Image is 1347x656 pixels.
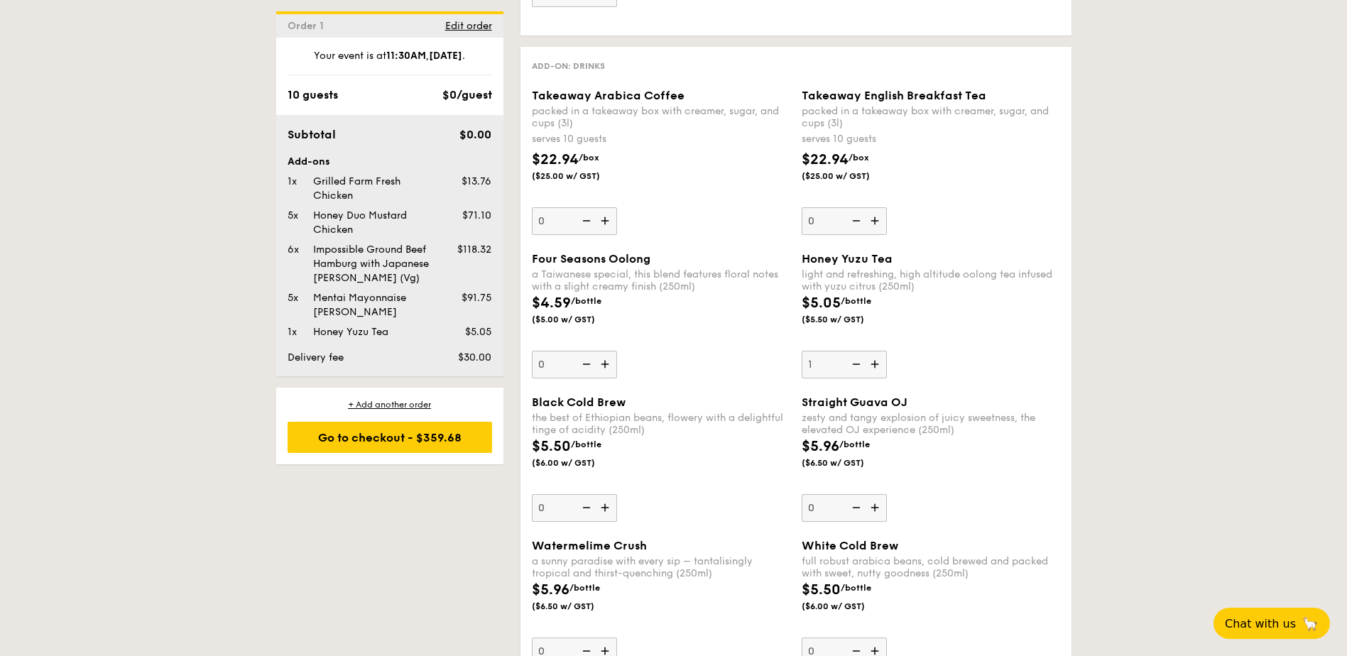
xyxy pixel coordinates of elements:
[849,153,869,163] span: /box
[532,295,571,312] span: $4.59
[532,555,790,579] div: a sunny paradise with every sip – tantalisingly tropical and thirst-quenching (250ml)
[802,457,898,469] span: ($6.50 w/ GST)
[596,351,617,378] img: icon-add.58712e84.svg
[802,581,841,598] span: $5.50
[442,87,492,104] div: $0/guest
[532,170,628,182] span: ($25.00 w/ GST)
[307,175,437,203] div: Grilled Farm Fresh Chicken
[532,89,685,102] span: Takeaway Arabica Coffee
[802,105,1060,129] div: packed in a takeaway box with creamer, sugar, and cups (3l)
[866,351,887,378] img: icon-add.58712e84.svg
[532,539,647,552] span: Watermelime Crush
[802,252,893,266] span: Honey Yuzu Tea
[802,314,898,325] span: ($5.50 w/ GST)
[579,153,599,163] span: /box
[802,268,1060,293] div: light and refreshing, high altitude oolong tea infused with yuzu citrus (250ml)
[802,395,907,409] span: Straight Guava OJ
[288,399,492,410] div: + Add another order
[1214,608,1330,639] button: Chat with us🦙
[288,49,492,75] div: Your event is at , .
[571,439,601,449] span: /bottle
[532,581,569,598] span: $5.96
[802,494,887,522] input: Straight Guava OJzesty and tangy explosion of juicy sweetness, the elevated OJ experience (250ml)...
[532,412,790,436] div: the best of Ethiopian beans, flowery with a delightful tinge of acidity (250ml)
[1225,617,1296,630] span: Chat with us
[532,457,628,469] span: ($6.00 w/ GST)
[288,20,329,32] span: Order 1
[844,351,866,378] img: icon-reduce.1d2dbef1.svg
[802,555,1060,579] div: full robust arabica beans, cold brewed and packed with sweet, nutty goodness (250ml)
[802,601,898,612] span: ($6.00 w/ GST)
[866,494,887,521] img: icon-add.58712e84.svg
[282,291,307,305] div: 5x
[532,207,617,235] input: Takeaway Arabica Coffeepacked in a takeaway box with creamer, sugar, and cups (3l)serves 10 guest...
[462,292,491,304] span: $91.75
[532,151,579,168] span: $22.94
[532,351,617,378] input: Four Seasons Oolonga Taiwanese special, this blend features floral notes with a slight creamy fin...
[841,296,871,306] span: /bottle
[288,155,492,169] div: Add-ons
[866,207,887,234] img: icon-add.58712e84.svg
[288,87,338,104] div: 10 guests
[532,132,790,146] div: serves 10 guests
[802,295,841,312] span: $5.05
[282,175,307,189] div: 1x
[307,325,437,339] div: Honey Yuzu Tea
[532,61,605,71] span: Add-on: Drinks
[844,494,866,521] img: icon-reduce.1d2dbef1.svg
[802,438,839,455] span: $5.96
[282,243,307,257] div: 6x
[574,207,596,234] img: icon-reduce.1d2dbef1.svg
[532,314,628,325] span: ($5.00 w/ GST)
[457,244,491,256] span: $118.32
[574,351,596,378] img: icon-reduce.1d2dbef1.svg
[839,439,870,449] span: /bottle
[841,583,871,593] span: /bottle
[571,296,601,306] span: /bottle
[574,494,596,521] img: icon-reduce.1d2dbef1.svg
[465,326,491,338] span: $5.05
[596,494,617,521] img: icon-add.58712e84.svg
[802,539,898,552] span: White Cold Brew
[459,128,491,141] span: $0.00
[458,351,491,363] span: $30.00
[532,252,650,266] span: Four Seasons Oolong
[1302,616,1319,632] span: 🦙
[569,583,600,593] span: /bottle
[282,325,307,339] div: 1x
[802,132,1060,146] div: serves 10 guests
[596,207,617,234] img: icon-add.58712e84.svg
[532,268,790,293] div: a Taiwanese special, this blend features floral notes with a slight creamy finish (250ml)
[386,50,426,62] strong: 11:30AM
[288,422,492,453] div: Go to checkout - $359.68
[532,395,626,409] span: Black Cold Brew
[282,209,307,223] div: 5x
[802,89,986,102] span: Takeaway English Breakfast Tea
[429,50,462,62] strong: [DATE]
[307,243,437,285] div: Impossible Ground Beef Hamburg with Japanese [PERSON_NAME] (Vg)
[802,351,887,378] input: Honey Yuzu Tealight and refreshing, high altitude oolong tea infused with yuzu citrus (250ml)$5.0...
[802,151,849,168] span: $22.94
[462,175,491,187] span: $13.76
[307,209,437,237] div: Honey Duo Mustard Chicken
[532,601,628,612] span: ($6.50 w/ GST)
[844,207,866,234] img: icon-reduce.1d2dbef1.svg
[288,128,336,141] span: Subtotal
[288,351,344,363] span: Delivery fee
[307,291,437,319] div: Mentai Mayonnaise [PERSON_NAME]
[802,170,898,182] span: ($25.00 w/ GST)
[445,20,492,32] span: Edit order
[532,105,790,129] div: packed in a takeaway box with creamer, sugar, and cups (3l)
[802,412,1060,436] div: zesty and tangy explosion of juicy sweetness, the elevated OJ experience (250ml)
[532,494,617,522] input: Black Cold Brewthe best of Ethiopian beans, flowery with a delightful tinge of acidity (250ml)$5....
[462,209,491,222] span: $71.10
[532,438,571,455] span: $5.50
[802,207,887,235] input: Takeaway English Breakfast Teapacked in a takeaway box with creamer, sugar, and cups (3l)serves 1...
